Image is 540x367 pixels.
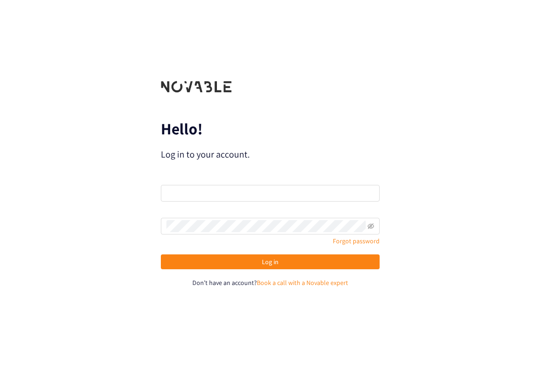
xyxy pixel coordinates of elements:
[161,121,380,136] p: Hello!
[368,223,374,229] span: eye-invisible
[161,209,187,217] label: Password
[257,278,348,287] a: Book a call with a Novable expert
[161,254,380,269] button: Log in
[192,278,257,287] span: Don't have an account?
[161,148,380,161] p: Log in to your account.
[262,257,279,267] span: Log in
[385,267,540,367] iframe: Chat Widget
[161,176,176,184] label: Email
[333,237,380,245] a: Forgot password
